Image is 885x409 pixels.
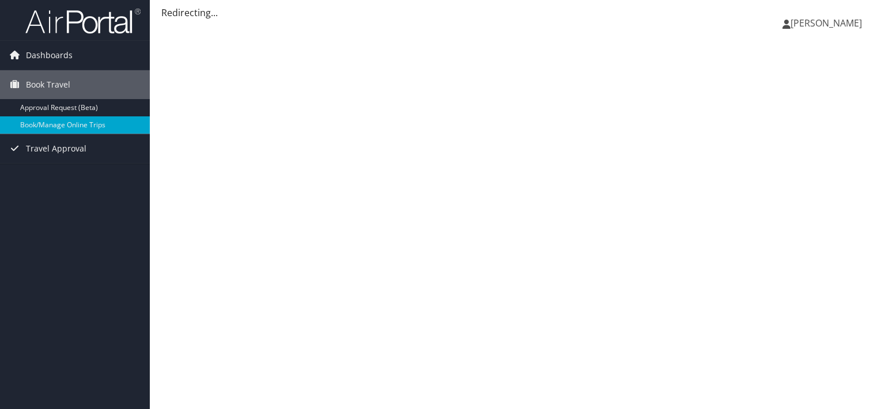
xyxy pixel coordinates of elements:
[26,70,70,99] span: Book Travel
[26,41,73,70] span: Dashboards
[782,6,873,40] a: [PERSON_NAME]
[161,6,873,20] div: Redirecting...
[25,7,141,35] img: airportal-logo.png
[791,17,862,29] span: [PERSON_NAME]
[26,134,86,163] span: Travel Approval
